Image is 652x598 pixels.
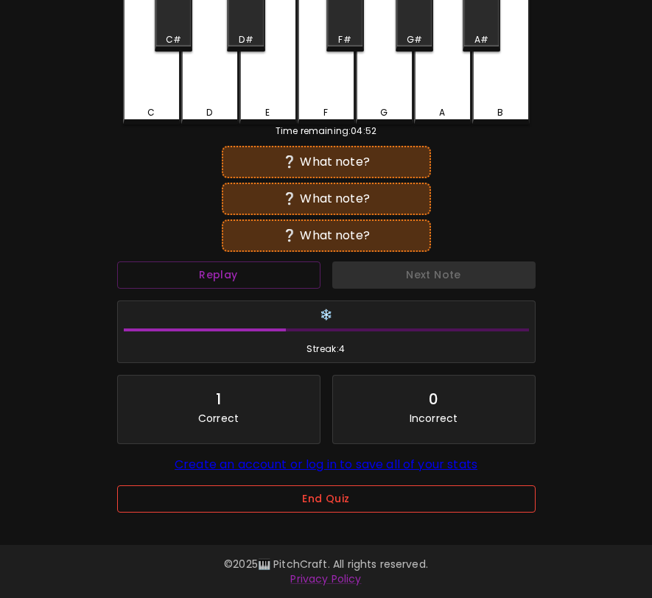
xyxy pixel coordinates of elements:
div: ❔ What note? [229,190,424,208]
div: E [265,106,270,119]
div: ❔ What note? [229,227,424,245]
div: ❔ What note? [229,153,424,171]
a: Privacy Policy [290,571,361,586]
span: Streak: 4 [124,342,529,356]
div: F# [338,33,351,46]
div: B [497,106,503,119]
p: © 2025 🎹 PitchCraft. All rights reserved. [18,557,634,571]
button: End Quiz [117,485,536,513]
div: D [206,106,212,119]
div: C# [166,33,181,46]
div: 0 [429,387,438,411]
div: A [439,106,445,119]
div: Time remaining: 04:52 [123,124,530,138]
a: Create an account or log in to save all of your stats [175,456,477,473]
p: Correct [198,411,239,426]
div: A# [474,33,488,46]
div: 1 [216,387,221,411]
div: G [380,106,388,119]
h6: ❄️ [124,307,529,323]
div: G# [407,33,422,46]
div: F [323,106,328,119]
div: D# [239,33,253,46]
div: C [147,106,155,119]
p: Incorrect [410,411,458,426]
button: Replay [117,261,320,289]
